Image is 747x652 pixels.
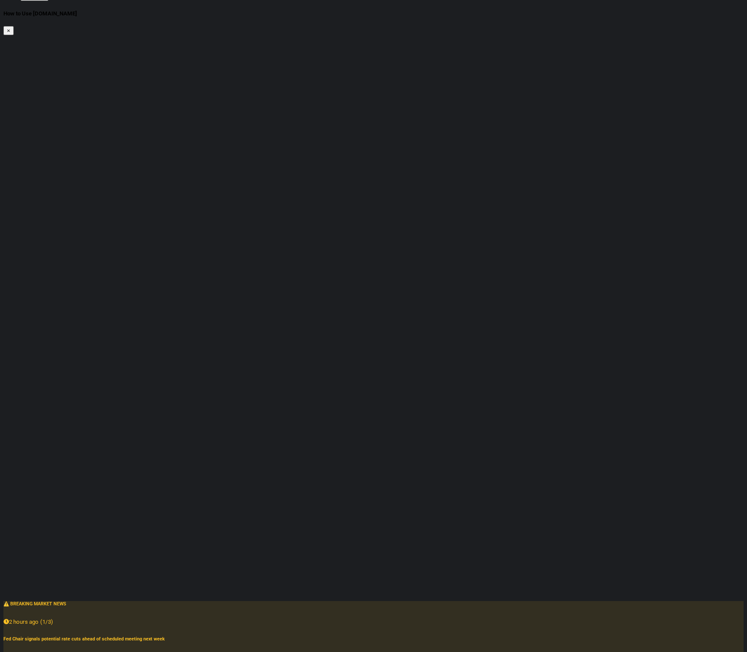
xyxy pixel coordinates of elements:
button: × [3,26,14,35]
span: × [7,27,10,34]
small: (1/3) [40,619,53,625]
small: 2 hours ago [3,619,39,625]
iframe: Album Cover for Website without music Widescreen version.mp4 [3,35,744,590]
h6: ⚠️ BREAKING MARKET NEWS [3,601,744,607]
h5: How to Use [DOMAIN_NAME] [3,10,744,17]
h6: Fed Chair signals potential rate cuts ahead of scheduled meeting next week [3,636,744,642]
